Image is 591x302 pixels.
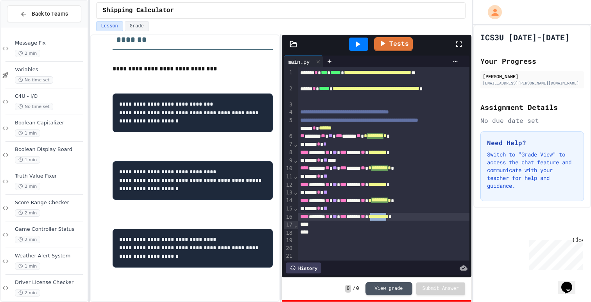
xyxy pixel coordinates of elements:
div: 9 [284,157,294,165]
h1: ICS3U [DATE]-[DATE] [480,32,570,43]
span: Game Controller Status [15,226,86,233]
span: Submit Answer [423,286,459,292]
div: 6 [284,133,294,140]
span: Shipping Calculator [103,6,174,15]
div: 12 [284,181,294,189]
div: main.py [284,58,313,66]
span: Fold line [294,205,297,212]
button: View grade [365,282,412,295]
span: 1 min [15,262,40,270]
span: 1 min [15,156,40,164]
div: 5 [284,117,294,133]
div: 7 [284,140,294,149]
h3: Need Help? [487,138,577,147]
span: No time set [15,76,53,84]
div: No due date set [480,116,584,125]
div: 13 [284,189,294,197]
div: 20 [284,244,294,252]
span: 2 min [15,236,40,243]
div: 8 [284,149,294,156]
span: 0 [345,285,351,293]
div: 17 [284,221,294,229]
p: Switch to "Grade View" to access the chat feature and communicate with your teacher for help and ... [487,151,577,190]
span: 1 min [15,129,40,137]
div: 11 [284,173,294,181]
span: Score Range Checker [15,200,86,206]
button: Back to Teams [7,5,81,22]
span: Boolean Capitalizer [15,120,86,126]
h2: Assignment Details [480,102,584,113]
h2: Your Progress [480,56,584,67]
div: 2 [284,85,294,101]
span: 2 min [15,209,40,217]
span: Weather Alert System [15,253,86,259]
div: 16 [284,213,294,221]
div: History [286,262,321,273]
span: Truth Value Fixer [15,173,86,180]
span: Fold line [294,222,297,228]
div: My Account [480,3,504,21]
span: 0 [356,286,359,292]
a: Tests [374,37,413,51]
span: Variables [15,67,86,73]
div: 4 [284,108,294,116]
div: 21 [284,252,294,260]
span: 2 min [15,50,40,57]
div: Chat with us now!Close [3,3,54,50]
div: 15 [284,205,294,213]
span: 2 min [15,183,40,190]
div: 22 [284,260,294,268]
span: Driver License Checker [15,279,86,286]
div: 3 [284,101,294,109]
span: Fold line [294,189,297,196]
span: Fold line [294,157,297,164]
div: main.py [284,56,323,67]
iframe: chat widget [526,237,583,270]
span: Fold line [294,173,297,180]
div: 18 [284,229,294,237]
span: Message Fix [15,40,86,47]
div: [PERSON_NAME] [483,73,582,80]
iframe: chat widget [558,271,583,294]
span: / [353,286,355,292]
button: Grade [125,21,149,31]
div: 14 [284,197,294,205]
div: 10 [284,165,294,173]
button: Lesson [96,21,123,31]
div: [EMAIL_ADDRESS][PERSON_NAME][DOMAIN_NAME] [483,80,582,86]
span: Back to Teams [32,10,68,18]
span: No time set [15,103,53,110]
span: 2 min [15,289,40,297]
span: Boolean Display Board [15,146,86,153]
span: Fold line [294,141,297,147]
button: Submit Answer [416,282,466,295]
div: 1 [284,69,294,85]
div: 19 [284,237,294,244]
span: C4U - I/O [15,93,86,100]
